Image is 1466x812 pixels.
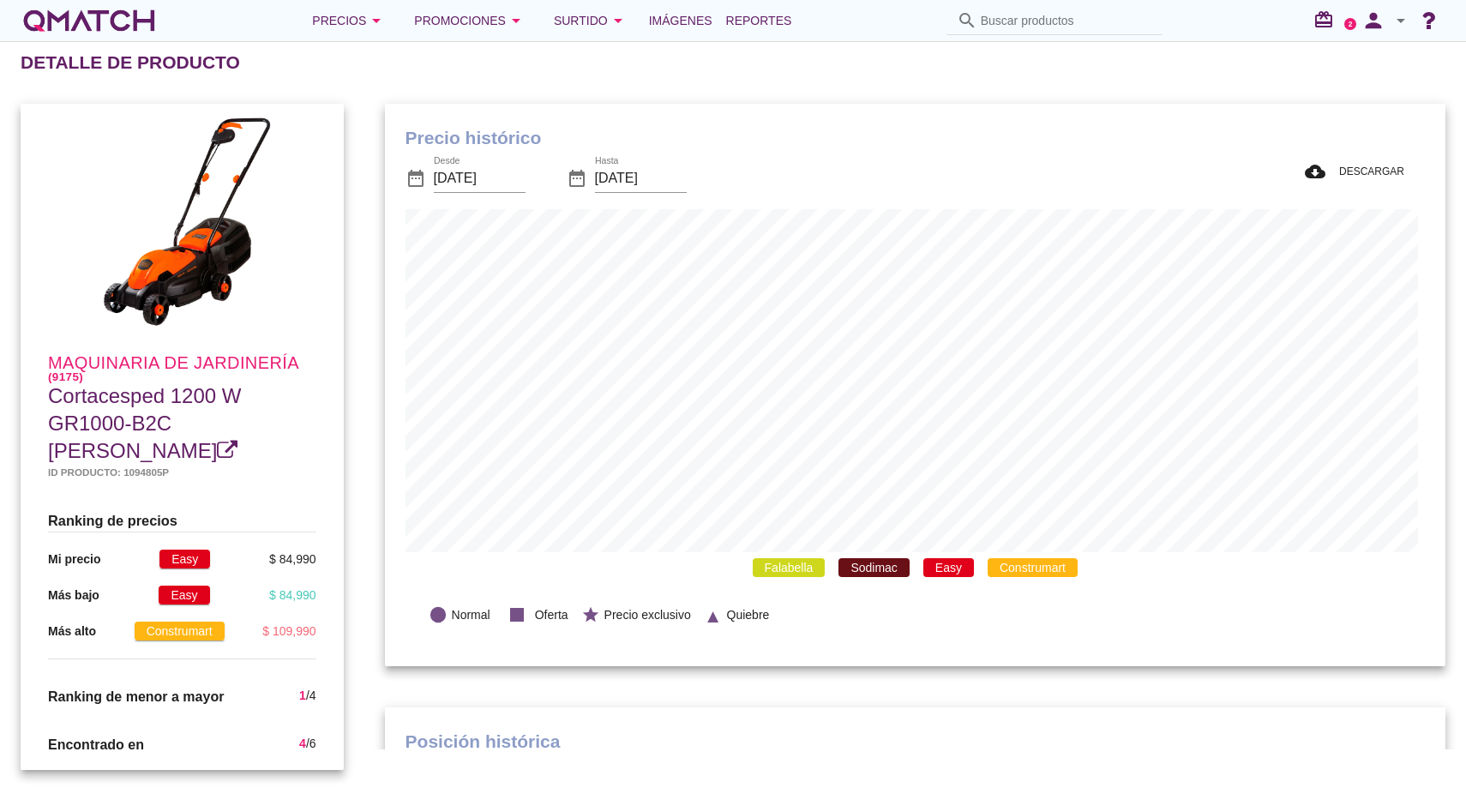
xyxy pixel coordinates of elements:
h3: Ranking de precios [48,510,316,532]
h2: Detalle de producto [21,49,240,76]
div: / [299,735,315,755]
button: Surtido [540,3,642,38]
button: DESCARGAR [1291,156,1418,187]
i: arrow_drop_down [608,10,628,31]
p: Más alto [48,623,96,641]
input: Hasta [595,165,687,192]
input: Desde [434,165,526,192]
h1: Precio histórico [406,124,1425,152]
span: 1 [299,689,306,702]
span: Easy [923,558,974,577]
div: $ 84,990 [269,550,316,568]
div: Surtido [554,10,628,31]
span: Construmart [135,622,225,641]
i: redeem [1313,9,1341,30]
i: star [581,605,600,624]
span: Precio exclusivo [604,606,691,624]
i: person [1356,9,1391,33]
i: lens [429,605,448,624]
span: Oferta [535,606,568,624]
i: arrow_drop_down [1391,10,1411,31]
span: 6 [309,737,316,750]
p: Más bajo [48,586,99,604]
span: 4 [299,737,306,750]
i: stop [503,601,531,629]
a: Imágenes [642,3,719,38]
button: Promociones [400,3,540,38]
p: Mi precio [48,550,100,568]
span: Reportes [726,10,792,31]
i: date_range [567,168,587,189]
span: DESCARGAR [1332,164,1404,179]
a: 2 [1344,18,1356,30]
i: arrow_drop_down [366,10,387,31]
i: cloud_download [1305,161,1332,182]
i: date_range [406,168,426,189]
h1: Posición histórica [406,728,1425,755]
span: 4 [309,689,316,702]
div: / [299,687,315,707]
span: Easy [159,586,209,604]
i: ▲ [704,604,723,623]
h6: (9175) [48,371,316,382]
div: Precios [312,10,387,31]
h5: Id producto: 1094805p [48,465,316,479]
div: Promociones [414,10,526,31]
div: $ 84,990 [269,586,316,604]
span: Falabella [753,558,826,577]
span: Construmart [988,558,1078,577]
span: Cortacesped 1200 W GR1000-B2C [PERSON_NAME] [48,384,241,462]
span: Encontrado en [48,737,144,752]
span: Imágenes [649,10,712,31]
i: search [957,10,977,31]
span: Ranking de menor a mayor [48,689,224,704]
span: Easy [159,550,210,568]
a: Reportes [719,3,799,38]
div: $ 109,990 [262,623,315,641]
span: Sodimac [838,558,909,577]
a: white-qmatch-logo [21,3,158,38]
span: Quiebre [727,606,770,624]
input: Buscar productos [981,7,1152,34]
i: arrow_drop_down [506,10,526,31]
text: 2 [1349,20,1353,27]
h4: Maquinaria de jardinería [48,354,316,382]
span: Normal [452,606,490,624]
button: Precios [298,3,400,38]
